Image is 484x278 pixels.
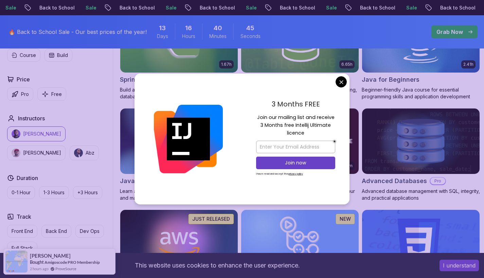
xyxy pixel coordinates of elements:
[12,148,20,157] img: instructor img
[314,4,336,11] p: Sale
[86,150,94,156] p: Abz
[120,108,238,202] a: Java for Developers card9.18hJava for DevelopersProLearn advanced Java concepts to build scalable...
[348,4,394,11] p: Back to School
[120,108,238,174] img: Java for Developers card
[436,28,463,36] p: Grab Now
[46,228,67,235] p: Back End
[120,188,238,201] p: Learn advanced Java concepts to build scalable and maintainable applications.
[12,228,33,235] p: Front End
[120,176,181,186] h2: Java for Developers
[268,4,314,11] p: Back to School
[17,213,31,221] h2: Track
[209,33,227,40] span: Minutes
[73,186,102,199] button: +3 Hours
[362,86,480,100] p: Beginner-friendly Java course for essential programming skills and application development
[57,52,68,59] p: Build
[18,114,45,122] h2: Instructors
[44,49,72,62] button: Build
[362,108,480,202] a: Advanced Databases cardAdvanced DatabasesProAdvanced database management with SQL, integrity, and...
[362,210,480,276] img: CSS Essentials card
[234,4,256,11] p: Sale
[7,242,37,255] button: Full Stack
[55,266,76,272] a: ProveSource
[340,216,351,222] p: NEW
[5,251,28,273] img: provesource social proof notification image
[188,4,234,11] p: Back to School
[362,108,480,174] img: Advanced Databases card
[17,75,30,83] h2: Price
[120,75,198,84] h2: Spring Boot for Beginners
[362,176,427,186] h2: Advanced Databases
[37,87,66,101] button: Free
[463,62,473,67] p: 2.41h
[430,178,445,184] p: Pro
[157,33,168,40] span: Days
[241,6,359,100] a: Spring Data JPA card6.65hNEWSpring Data JPAProMaster database management, advanced querying, and ...
[7,87,33,101] button: Pro
[80,228,100,235] p: Dev Ops
[77,189,98,196] p: +3 Hours
[70,145,99,160] button: instructor imgAbz
[74,4,95,11] p: Sale
[108,4,154,11] p: Back to School
[7,126,66,141] button: instructor img[PERSON_NAME]
[17,174,38,182] h2: Duration
[30,266,49,272] span: 2 hours ago
[7,49,40,62] button: Course
[7,225,37,238] button: Front End
[182,33,195,40] span: Hours
[159,23,166,33] span: 13 Days
[28,4,74,11] p: Back to School
[185,23,192,33] span: 16 Hours
[362,188,480,201] p: Advanced database management with SQL, integrity, and practical applications
[120,210,238,276] img: AWS for Developers card
[21,91,29,98] p: Pro
[192,216,230,222] p: JUST RELEASED
[12,245,33,252] p: Full Stack
[75,225,104,238] button: Dev Ops
[241,210,359,276] img: CI/CD with GitHub Actions card
[246,23,254,33] span: 45 Seconds
[44,260,100,265] a: Amigoscode PRO Membership
[23,131,61,137] p: [PERSON_NAME]
[8,28,147,36] p: 🔥 Back to School Sale - Our best prices of the year!
[43,189,65,196] p: 1-3 Hours
[120,6,238,100] a: Spring Boot for Beginners card1.67hNEWSpring Boot for BeginnersBuild a CRUD API with Spring Boot ...
[74,148,83,157] img: instructor img
[30,259,44,265] span: Bought
[221,62,232,67] p: 1.67h
[394,4,416,11] p: Sale
[41,225,71,238] button: Back End
[5,258,429,273] div: This website uses cookies to enhance the user experience.
[240,33,261,40] span: Seconds
[7,186,35,199] button: 0-1 Hour
[39,186,69,199] button: 1-3 Hours
[362,6,480,100] a: Java for Beginners card2.41hJava for BeginnersBeginner-friendly Java course for essential program...
[428,4,474,11] p: Back to School
[12,189,31,196] p: 0-1 Hour
[341,62,353,67] p: 6.65h
[30,253,71,259] span: [PERSON_NAME]
[154,4,176,11] p: Sale
[214,23,222,33] span: 40 Minutes
[51,91,62,98] p: Free
[12,130,20,138] img: instructor img
[440,260,479,271] button: Accept cookies
[362,75,419,84] h2: Java for Beginners
[120,86,238,100] p: Build a CRUD API with Spring Boot and PostgreSQL database using Spring Data JPA and Spring AI
[7,145,66,160] button: instructor img[PERSON_NAME]
[23,150,61,156] p: [PERSON_NAME]
[20,52,36,59] p: Course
